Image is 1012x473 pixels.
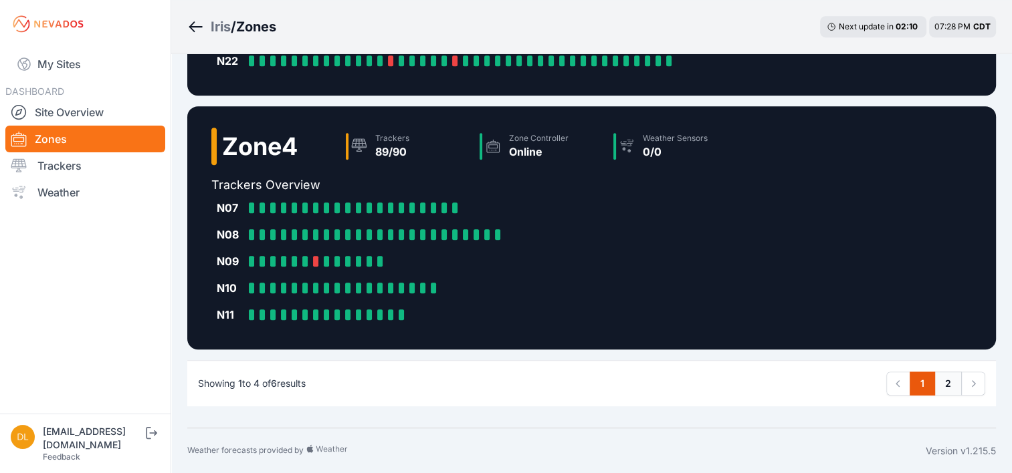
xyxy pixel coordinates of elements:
div: N10 [217,280,243,296]
div: Trackers [375,133,409,144]
a: 2 [934,371,962,396]
span: DASHBOARD [5,86,64,97]
img: Nevados [11,13,86,35]
a: My Sites [5,48,165,80]
a: Iris [211,17,231,36]
a: Trackers89/90 [340,128,474,165]
nav: Breadcrumb [187,9,276,44]
div: N09 [217,253,243,269]
a: 1 [910,371,935,396]
h3: Zones [236,17,276,36]
span: CDT [973,21,991,31]
a: Feedback [43,452,80,462]
div: N07 [217,200,243,216]
div: 02 : 10 [896,21,920,32]
div: [EMAIL_ADDRESS][DOMAIN_NAME] [43,425,143,452]
span: / [231,17,236,36]
a: Trackers [5,152,165,179]
div: N08 [217,226,243,243]
a: Weather [5,179,165,206]
a: Site Overview [5,99,165,126]
div: Version v1.215.5 [926,444,996,458]
a: Weather Sensors0/0 [608,128,742,165]
span: 4 [254,377,260,389]
div: 0/0 [643,144,708,160]
div: Weather forecasts provided by [187,444,926,458]
div: Weather Sensors [643,133,708,144]
img: dlay@prim.com [11,425,35,449]
div: Zone Controller [509,133,569,144]
nav: Pagination [886,371,985,396]
span: 1 [238,377,242,389]
div: N22 [217,53,243,69]
div: N11 [217,307,243,323]
span: 07:28 PM [934,21,971,31]
h2: Trackers Overview [211,176,742,194]
span: Next update in [839,21,894,31]
a: Zones [5,126,165,152]
div: Online [509,144,569,160]
h2: Zone 4 [222,133,298,160]
p: Showing to of results [198,377,306,390]
span: 6 [271,377,277,389]
div: 89/90 [375,144,409,160]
